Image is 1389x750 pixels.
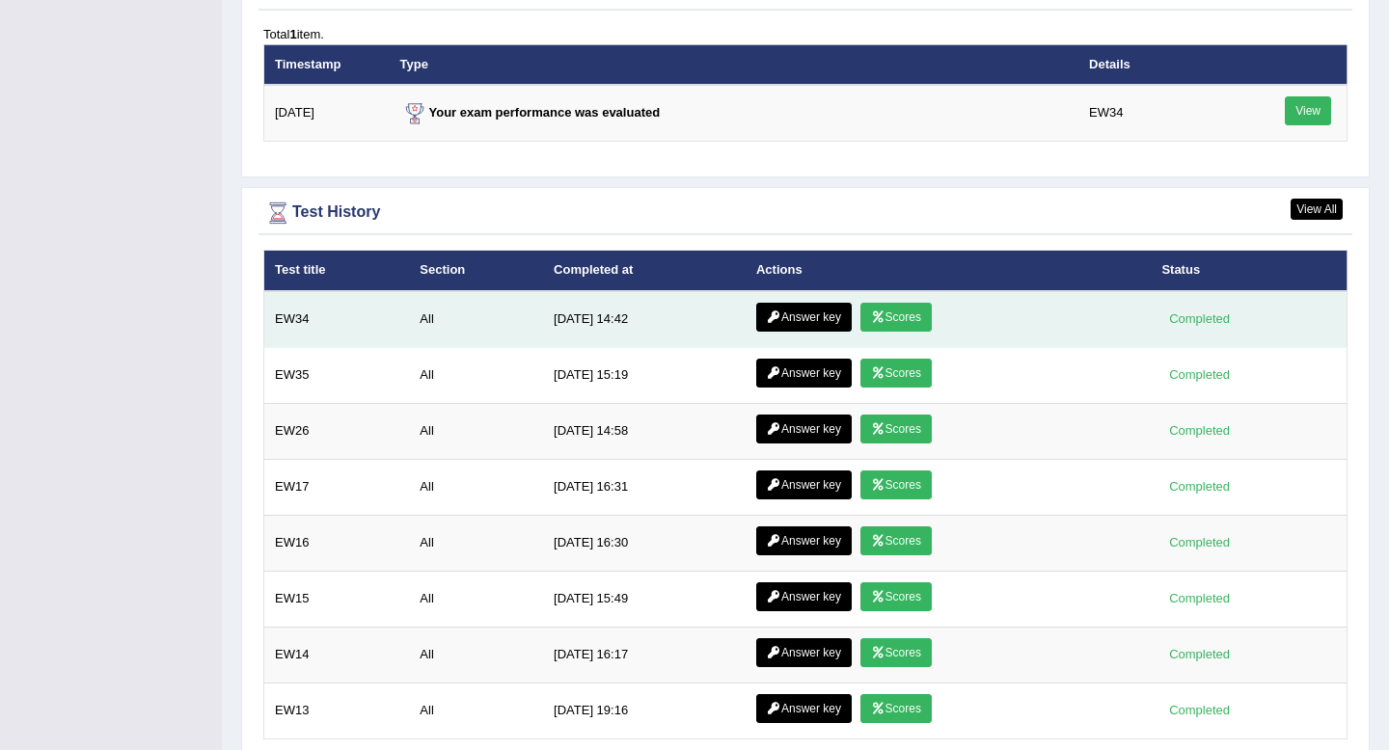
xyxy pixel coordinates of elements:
td: EW16 [264,515,410,571]
div: Completed [1161,364,1237,385]
a: View [1285,96,1331,125]
a: Answer key [756,526,852,555]
td: EW13 [264,683,410,738]
td: [DATE] 16:17 [543,627,746,683]
a: Scores [860,526,932,555]
td: [DATE] 19:16 [543,683,746,738]
a: Scores [860,638,932,667]
th: Type [390,44,1079,85]
td: EW15 [264,571,410,627]
td: [DATE] 15:19 [543,347,746,403]
td: All [409,291,543,348]
div: Total item. [263,25,1348,43]
div: Completed [1161,644,1237,664]
a: Answer key [756,638,852,667]
th: Details [1078,44,1231,85]
td: All [409,459,543,515]
td: EW34 [264,291,410,348]
a: Scores [860,470,932,499]
th: Section [409,251,543,291]
div: Completed [1161,532,1237,552]
div: Completed [1161,420,1237,441]
th: Completed at [543,251,746,291]
td: [DATE] 16:30 [543,515,746,571]
td: All [409,403,543,459]
td: EW34 [1078,85,1231,142]
td: All [409,515,543,571]
a: Scores [860,694,932,723]
td: [DATE] 14:42 [543,291,746,348]
b: 1 [289,27,296,41]
td: All [409,683,543,738]
div: Completed [1161,588,1237,608]
div: Completed [1161,700,1237,720]
a: Answer key [756,582,852,611]
div: Completed [1161,308,1237,329]
td: [DATE] 15:49 [543,571,746,627]
a: Scores [860,359,932,388]
a: Answer key [756,694,852,723]
a: Answer key [756,415,852,443]
div: Test History [263,199,1348,228]
a: Answer key [756,470,852,499]
a: Scores [860,582,932,611]
th: Timestamp [264,44,390,85]
a: Scores [860,415,932,443]
td: EW35 [264,347,410,403]
th: Status [1151,251,1347,291]
th: Test title [264,251,410,291]
a: Answer key [756,303,852,332]
strong: Your exam performance was evaluated [400,105,661,120]
div: Completed [1161,476,1237,496]
a: View All [1291,199,1343,220]
td: [DATE] 14:58 [543,403,746,459]
a: Answer key [756,359,852,388]
th: Actions [746,251,1151,291]
td: All [409,347,543,403]
td: All [409,627,543,683]
td: [DATE] 16:31 [543,459,746,515]
td: All [409,571,543,627]
td: EW14 [264,627,410,683]
td: [DATE] [264,85,390,142]
td: EW17 [264,459,410,515]
a: Scores [860,303,932,332]
td: EW26 [264,403,410,459]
